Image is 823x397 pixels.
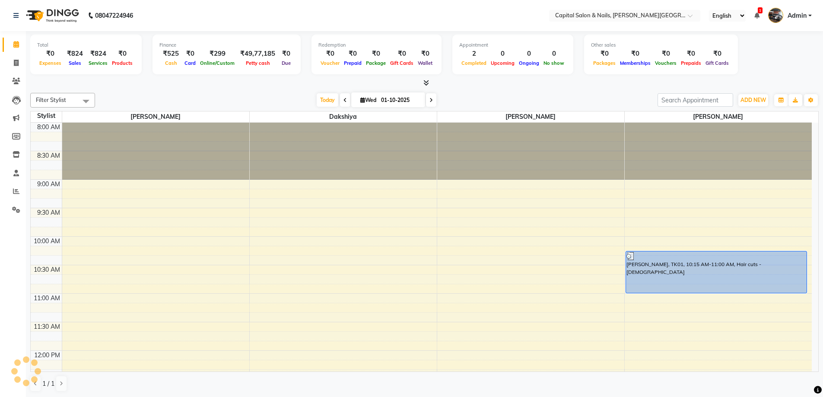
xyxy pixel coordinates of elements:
span: Today [317,93,338,107]
span: Sales [67,60,83,66]
span: Wed [358,97,378,103]
span: Online/Custom [198,60,237,66]
div: Finance [159,41,294,49]
div: ₹0 [37,49,64,59]
span: [PERSON_NAME] [625,111,812,122]
span: Package [364,60,388,66]
span: 1 / 1 [42,379,54,388]
div: 12:00 PM [32,351,62,360]
span: Upcoming [489,60,517,66]
div: ₹0 [703,49,731,59]
span: Prepaid [342,60,364,66]
span: Cash [163,60,179,66]
div: 11:30 AM [32,322,62,331]
span: Dakshiya [250,111,437,122]
div: ₹49,77,185 [237,49,279,59]
div: ₹0 [364,49,388,59]
div: Stylist [31,111,62,121]
div: 0 [541,49,566,59]
div: ₹0 [342,49,364,59]
span: Card [182,60,198,66]
div: 8:30 AM [35,151,62,160]
span: Gift Cards [388,60,416,66]
input: 2025-10-01 [378,94,422,107]
div: 10:00 AM [32,237,62,246]
input: Search Appointment [658,93,733,107]
div: ₹824 [64,49,86,59]
div: ₹0 [279,49,294,59]
span: Voucher [318,60,342,66]
div: Appointment [459,41,566,49]
span: [PERSON_NAME] [437,111,624,122]
div: ₹0 [591,49,618,59]
div: 0 [489,49,517,59]
span: Products [110,60,135,66]
div: Other sales [591,41,731,49]
div: ₹0 [618,49,653,59]
div: Total [37,41,135,49]
span: Wallet [416,60,435,66]
div: ₹0 [653,49,679,59]
span: Packages [591,60,618,66]
div: 9:30 AM [35,208,62,217]
img: Admin [768,8,783,23]
b: 08047224946 [95,3,133,28]
span: Ongoing [517,60,541,66]
div: 2 [459,49,489,59]
div: ₹299 [198,49,237,59]
div: ₹0 [182,49,198,59]
span: 1 [758,7,763,13]
span: Memberships [618,60,653,66]
div: 11:00 AM [32,294,62,303]
div: ₹0 [679,49,703,59]
a: 1 [754,12,759,19]
div: 9:00 AM [35,180,62,189]
div: Redemption [318,41,435,49]
span: Filter Stylist [36,96,66,103]
div: ₹0 [110,49,135,59]
span: Gift Cards [703,60,731,66]
div: 10:30 AM [32,265,62,274]
span: Due [280,60,293,66]
div: ₹525 [159,49,182,59]
div: 8:00 AM [35,123,62,132]
div: [PERSON_NAME], TK01, 10:15 AM-11:00 AM, Hair cuts - [DEMOGRAPHIC_DATA] [626,251,807,293]
span: Services [86,60,110,66]
span: Expenses [37,60,64,66]
span: Petty cash [244,60,272,66]
div: ₹0 [388,49,416,59]
div: ₹0 [318,49,342,59]
span: Vouchers [653,60,679,66]
span: ADD NEW [740,97,766,103]
div: 0 [517,49,541,59]
span: [PERSON_NAME] [62,111,249,122]
div: ₹824 [86,49,110,59]
span: Completed [459,60,489,66]
span: Admin [788,11,807,20]
span: No show [541,60,566,66]
img: logo [22,3,81,28]
button: ADD NEW [738,94,768,106]
div: ₹0 [416,49,435,59]
span: Prepaids [679,60,703,66]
